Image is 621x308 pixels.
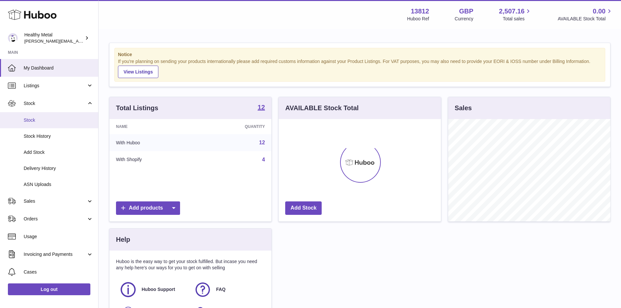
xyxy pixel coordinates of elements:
[558,16,613,22] span: AVAILABLE Stock Total
[118,51,602,58] strong: Notice
[285,104,358,113] h3: AVAILABLE Stock Total
[24,234,93,240] span: Usage
[285,201,322,215] a: Add Stock
[24,32,83,44] div: Healthy Metal
[455,16,473,22] div: Currency
[8,33,18,43] img: jose@healthy-metal.com
[407,16,429,22] div: Huboo Ref
[24,216,86,222] span: Orders
[197,119,271,134] th: Quantity
[24,117,93,123] span: Stock
[262,157,265,162] a: 4
[24,100,86,107] span: Stock
[258,104,265,111] strong: 12
[116,104,158,113] h3: Total Listings
[109,119,197,134] th: Name
[24,133,93,139] span: Stock History
[24,65,93,71] span: My Dashboard
[455,104,472,113] h3: Sales
[593,7,606,16] span: 0.00
[411,7,429,16] strong: 13812
[24,38,132,44] span: [PERSON_NAME][EMAIL_ADDRESS][DOMAIN_NAME]
[109,134,197,151] td: With Huboo
[499,7,532,22] a: 2,507.16 Total sales
[116,258,265,271] p: Huboo is the easy way to get your stock fulfilled. But incase you need any help here's our ways f...
[258,104,265,112] a: 12
[109,151,197,168] td: With Shopify
[503,16,532,22] span: Total sales
[194,281,262,298] a: FAQ
[116,235,130,244] h3: Help
[24,251,86,257] span: Invoicing and Payments
[24,83,86,89] span: Listings
[24,198,86,204] span: Sales
[118,58,602,78] div: If you're planning on sending your products internationally please add required customs informati...
[8,283,90,295] a: Log out
[24,165,93,172] span: Delivery History
[259,140,265,145] a: 12
[118,66,158,78] a: View Listings
[499,7,525,16] span: 2,507.16
[558,7,613,22] a: 0.00 AVAILABLE Stock Total
[142,286,175,293] span: Huboo Support
[24,149,93,155] span: Add Stock
[24,181,93,188] span: ASN Uploads
[459,7,473,16] strong: GBP
[24,269,93,275] span: Cases
[119,281,187,298] a: Huboo Support
[216,286,226,293] span: FAQ
[116,201,180,215] a: Add products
